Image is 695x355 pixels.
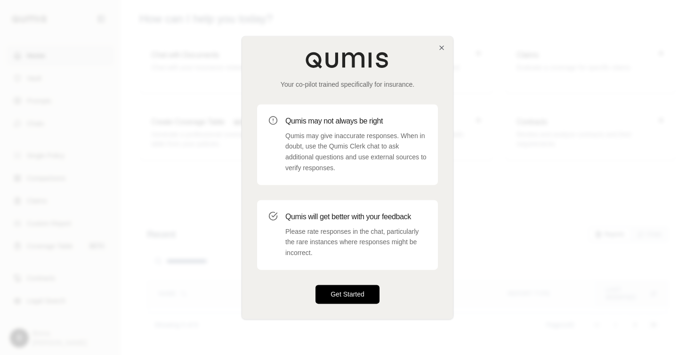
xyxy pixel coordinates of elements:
[257,80,438,89] p: Your co-pilot trained specifically for insurance.
[285,226,427,258] p: Please rate responses in the chat, particularly the rare instances where responses might be incor...
[315,285,380,304] button: Get Started
[285,116,427,127] h3: Qumis may not always be right
[285,131,427,173] p: Qumis may give inaccurate responses. When in doubt, use the Qumis Clerk chat to ask additional qu...
[285,211,427,223] h3: Qumis will get better with your feedback
[305,51,390,68] img: Qumis Logo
